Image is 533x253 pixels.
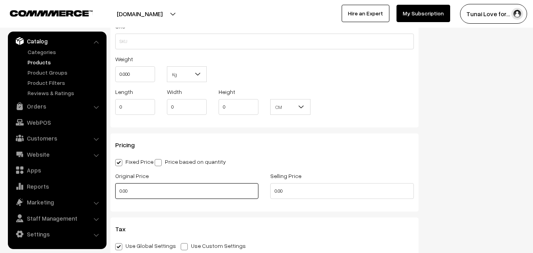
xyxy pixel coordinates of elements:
a: COMMMERCE [10,8,79,17]
a: Products [26,58,104,66]
a: Categories [26,48,104,56]
button: Tunai Love for… [460,4,527,24]
label: Width [167,88,182,96]
a: Product Groups [26,68,104,77]
a: Customers [10,131,104,145]
input: Weight [115,66,155,82]
img: user [511,8,523,20]
span: CM [270,99,310,115]
a: My Subscription [396,5,450,22]
a: Catalog [10,34,104,48]
span: Kg [167,67,206,81]
label: Price based on quantity [155,157,226,166]
span: CM [271,100,310,114]
label: Weight [115,55,133,63]
input: SKU [115,34,414,49]
a: Product Filters [26,79,104,87]
span: Kg [167,66,207,82]
span: Pricing [115,141,144,149]
a: WebPOS [10,115,104,129]
input: Original Price [115,183,258,199]
a: Reviews & Ratings [26,89,104,97]
label: Height [219,88,235,96]
label: Fixed Price [115,157,153,166]
a: Hire an Expert [342,5,389,22]
label: Length [115,88,133,96]
span: Tax [115,225,135,233]
label: Original Price [115,172,149,180]
label: Use Global Settings [115,242,176,250]
button: [DOMAIN_NAME] [89,4,190,24]
label: Selling Price [270,172,301,180]
img: COMMMERCE [10,10,93,16]
a: Reports [10,179,104,193]
label: Use Custom Settings [181,242,250,250]
a: Website [10,147,104,161]
a: Apps [10,163,104,177]
a: Orders [10,99,104,113]
input: Selling Price [270,183,413,199]
a: Staff Management [10,211,104,225]
a: Marketing [10,195,104,209]
a: Settings [10,227,104,241]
